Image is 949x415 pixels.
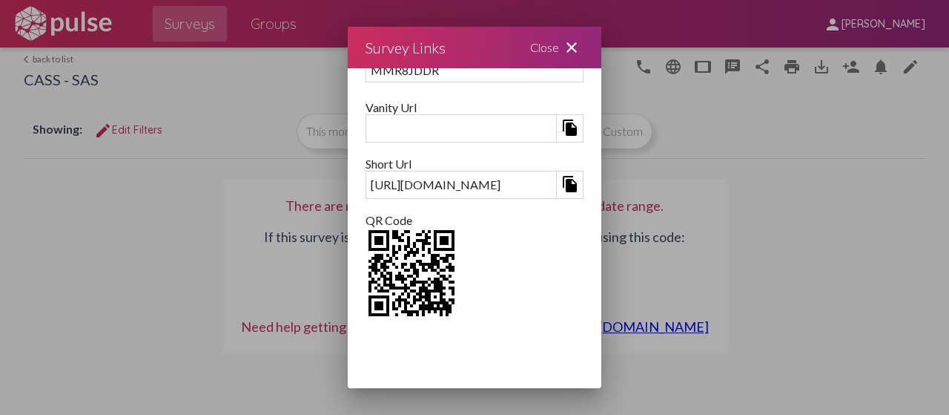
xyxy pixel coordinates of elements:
[561,175,579,193] mat-icon: file_copy
[561,119,579,137] mat-icon: file_copy
[366,227,457,319] img: 2Q==
[366,59,583,82] div: MMR8JDDR
[563,39,581,56] mat-icon: close
[366,173,556,196] div: [URL][DOMAIN_NAME]
[512,27,601,68] div: Close
[366,213,583,227] div: QR Code
[366,100,583,114] div: Vanity Url
[366,157,583,171] div: Short Url
[366,36,446,59] div: Survey Links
